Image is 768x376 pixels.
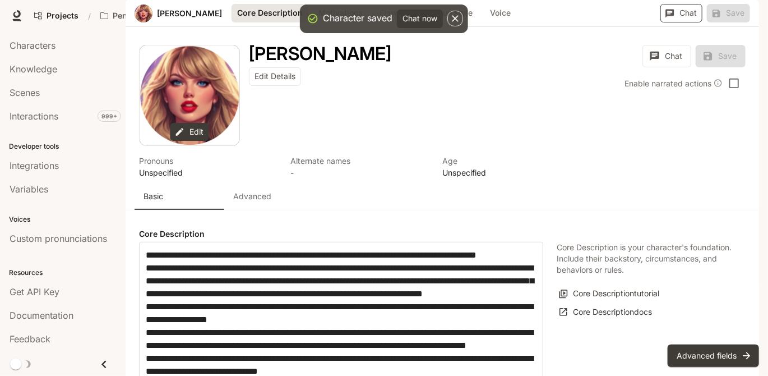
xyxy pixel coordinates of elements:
[557,285,662,303] button: Core Descriptiontutorial
[291,155,429,178] button: Open character details dialog
[135,4,152,22] button: Open character avatar dialog
[140,45,239,145] div: Avatar image
[660,4,702,22] button: Chat
[557,303,655,322] a: Core Descriptiondocs
[442,155,581,167] p: Age
[291,155,429,167] p: Alternate names
[84,10,95,22] div: /
[249,45,391,63] button: Open character details dialog
[140,45,239,145] button: Open character avatar dialog
[139,155,277,167] p: Pronouns
[291,167,429,178] p: -
[144,191,163,202] p: Basic
[249,67,301,86] button: Edit Details
[113,11,175,21] p: Pen Pals [Production]
[135,4,152,22] div: Avatar image
[624,77,723,89] div: Enable narrated actions
[139,167,277,178] p: Unspecified
[157,10,222,17] a: [PERSON_NAME]
[29,4,84,27] a: Go to projects
[642,45,691,67] button: Chat
[249,43,391,65] h1: [PERSON_NAME]
[442,167,581,178] p: Unspecified
[668,345,759,367] button: Advanced fields
[483,4,519,22] button: Voice
[47,11,78,21] span: Projects
[557,242,732,276] p: Core Description is your character's foundation. Include their backstory, circumstances, and beha...
[139,155,277,178] button: Open character details dialog
[139,228,543,240] h4: Core Description
[170,123,209,141] button: Edit
[442,155,581,178] button: Open character details dialog
[233,191,271,202] p: Advanced
[397,10,443,28] button: Chat now
[232,4,308,22] button: Core Description
[95,4,193,27] button: Open workspace menu
[323,11,392,25] div: Character saved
